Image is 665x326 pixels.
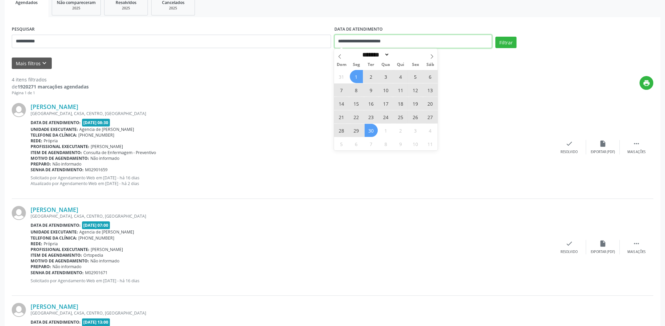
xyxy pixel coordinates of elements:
span: Setembro 4, 2025 [394,70,407,83]
p: Solicitado por Agendamento Web em [DATE] - há 16 dias Atualizado por Agendamento Web em [DATE] - ... [31,175,552,186]
i:  [633,240,640,247]
b: Preparo: [31,264,51,269]
span: Outubro 7, 2025 [365,137,378,150]
div: Página 1 de 1 [12,90,89,96]
span: Setembro 13, 2025 [424,83,437,97]
span: Setembro 1, 2025 [350,70,363,83]
span: [DATE] 08:30 [82,119,110,126]
span: Agosto 31, 2025 [335,70,348,83]
span: Setembro 26, 2025 [409,110,422,123]
span: Qua [378,63,393,67]
strong: 1920271 marcações agendadas [17,83,89,90]
span: Agencia de [PERSON_NAME] [79,126,134,132]
span: Setembro 29, 2025 [350,124,363,137]
div: [GEOGRAPHIC_DATA], CASA, CENTRO, [GEOGRAPHIC_DATA] [31,213,552,219]
span: Setembro 24, 2025 [379,110,392,123]
b: Data de atendimento: [31,120,81,125]
div: 2025 [109,6,143,11]
b: Senha de atendimento: [31,167,84,173]
span: Setembro 25, 2025 [394,110,407,123]
span: Setembro 7, 2025 [335,83,348,97]
i: print [643,79,650,87]
span: Setembro 17, 2025 [379,97,392,110]
span: Setembro 30, 2025 [365,124,378,137]
span: Sex [408,63,423,67]
span: Ortopedia [83,252,103,258]
span: [DATE] 13:00 [82,318,110,326]
span: Não informado [52,161,81,167]
div: Exportar (PDF) [591,150,615,154]
span: Outubro 4, 2025 [424,124,437,137]
b: Data de atendimento: [31,319,81,325]
span: Setembro 23, 2025 [365,110,378,123]
i: insert_drive_file [599,240,607,247]
span: Dom [334,63,349,67]
span: Setembro 20, 2025 [424,97,437,110]
label: PESQUISAR [12,24,35,35]
select: Month [360,51,390,58]
span: Não informado [52,264,81,269]
span: Própria [44,138,58,144]
p: Solicitado por Agendamento Web em [DATE] - há 16 dias [31,278,552,284]
div: de [12,83,89,90]
span: Setembro 28, 2025 [335,124,348,137]
img: img [12,206,26,220]
b: Telefone da clínica: [31,235,77,241]
span: Setembro 18, 2025 [394,97,407,110]
b: Unidade executante: [31,229,78,235]
b: Unidade executante: [31,126,78,132]
div: 4 itens filtrados [12,76,89,83]
i: insert_drive_file [599,140,607,147]
span: Setembro 8, 2025 [350,83,363,97]
span: Agencia de [PERSON_NAME] [79,229,134,235]
b: Telefone da clínica: [31,132,77,138]
span: Outubro 10, 2025 [409,137,422,150]
button: print [639,76,653,90]
span: M02901659 [85,167,108,173]
span: Setembro 11, 2025 [394,83,407,97]
span: M02901671 [85,270,108,276]
i: check [566,140,573,147]
span: Outubro 6, 2025 [350,137,363,150]
input: Year [389,51,412,58]
div: 2025 [57,6,96,11]
span: Outubro 11, 2025 [424,137,437,150]
span: [PERSON_NAME] [91,144,123,149]
label: DATA DE ATENDIMENTO [334,24,383,35]
span: Setembro 19, 2025 [409,97,422,110]
span: Outubro 8, 2025 [379,137,392,150]
b: Profissional executante: [31,247,89,252]
span: Setembro 27, 2025 [424,110,437,123]
span: Setembro 12, 2025 [409,83,422,97]
span: Setembro 9, 2025 [365,83,378,97]
a: [PERSON_NAME] [31,303,78,310]
span: Outubro 2, 2025 [394,124,407,137]
b: Motivo de agendamento: [31,155,89,161]
span: Setembro 2, 2025 [365,70,378,83]
b: Rede: [31,138,42,144]
div: 2025 [156,6,190,11]
div: Resolvido [560,150,578,154]
b: Item de agendamento: [31,252,82,258]
span: Setembro 10, 2025 [379,83,392,97]
b: Preparo: [31,161,51,167]
span: Consulta de Enfermagem - Preventivo [83,150,156,155]
b: Rede: [31,241,42,247]
span: Setembro 15, 2025 [350,97,363,110]
span: Ter [364,63,378,67]
i: keyboard_arrow_down [41,60,48,67]
div: [GEOGRAPHIC_DATA], CASA, CENTRO, [GEOGRAPHIC_DATA] [31,310,552,316]
span: Outubro 9, 2025 [394,137,407,150]
img: img [12,303,26,317]
div: Mais ações [627,150,646,154]
span: Não informado [90,155,119,161]
span: Não informado [90,258,119,264]
span: Setembro 5, 2025 [409,70,422,83]
span: Outubro 3, 2025 [409,124,422,137]
span: Seg [349,63,364,67]
span: Setembro 21, 2025 [335,110,348,123]
i:  [633,140,640,147]
span: [PHONE_NUMBER] [78,235,114,241]
div: Mais ações [627,250,646,254]
span: Setembro 14, 2025 [335,97,348,110]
